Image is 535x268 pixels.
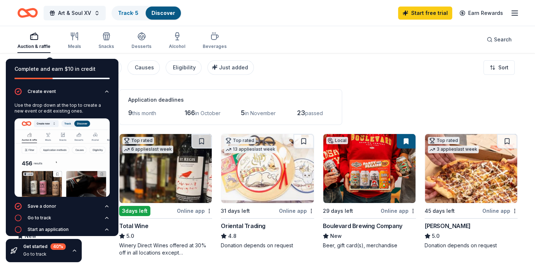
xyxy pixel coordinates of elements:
div: Desserts [131,44,151,49]
div: Meals [68,44,81,49]
button: Just added [207,60,254,75]
div: Online app [177,206,212,215]
button: Search [481,32,518,47]
div: 3 applies last week [428,146,479,153]
div: Beverages [203,44,227,49]
div: Create event [15,100,110,203]
div: Eligibility [173,63,196,72]
span: Art & Soul XV [58,9,91,17]
div: Top rated [224,137,256,144]
div: Go to track [28,215,51,221]
button: Beverages [203,29,227,53]
span: New [330,232,342,240]
span: Just added [219,64,248,70]
div: 31 days left [221,207,250,215]
div: Create event [28,89,56,94]
div: 40 % [50,243,66,250]
span: 5.0 [126,232,134,240]
div: Online app [279,206,314,215]
a: Home [17,4,38,21]
button: Auction & raffle [17,29,50,53]
button: Snacks [98,29,114,53]
a: Image for Boulevard Brewing CompanyLocal29 days leftOnline appBoulevard Brewing CompanyNewBeer, g... [323,134,416,249]
button: Causes [127,60,160,75]
a: Image for Oriental TradingTop rated13 applieslast week31 days leftOnline appOriental Trading4.8Do... [221,134,314,249]
span: Sort [498,63,508,72]
button: Go to track [15,214,110,226]
div: 29 days left [323,207,353,215]
button: Track· 5Discover [112,6,182,20]
div: Get started [23,243,66,250]
a: Discover [151,10,175,16]
div: Auction & raffle [17,44,50,49]
span: 9 [128,109,132,117]
span: passed [305,110,323,116]
img: Image for Total Wine [119,134,212,203]
div: Top rated [122,137,154,144]
div: Total Wine [119,222,148,230]
div: 3 days left [119,206,150,216]
span: 23 [297,109,305,117]
div: Beer, gift card(s), merchandise [323,242,416,249]
div: Donation depends on request [221,242,314,249]
a: Earn Rewards [455,7,507,20]
div: Complete and earn $10 in credit [15,65,110,73]
a: Start free trial [398,7,452,20]
img: Image for Boulevard Brewing Company [323,134,416,203]
button: Eligibility [166,60,202,75]
div: Donation depends on request [425,242,518,249]
button: Alcohol [169,29,185,53]
img: Create [15,118,110,197]
div: Snacks [98,44,114,49]
button: Create event [15,88,110,100]
button: Sort [483,60,515,75]
a: Image for Casey'sTop rated3 applieslast week45 days leftOnline app[PERSON_NAME]5.0Donation depend... [425,134,518,249]
span: 5.0 [432,232,439,240]
div: Top rated [428,137,459,144]
div: Alcohol [169,44,185,49]
span: Search [494,35,512,44]
span: 4.8 [228,232,236,240]
button: Start an application [15,226,110,237]
div: Boulevard Brewing Company [323,222,402,230]
div: [PERSON_NAME] [425,222,471,230]
div: Use the drop down at the top to create a new event or edit existing ones. [15,102,110,114]
div: Save a donor [28,203,56,209]
div: 45 days left [425,207,455,215]
div: Local [326,137,348,144]
div: Go to track [23,251,66,257]
div: Application deadlines [128,96,333,104]
div: Online app [381,206,416,215]
div: 6 applies last week [122,146,173,153]
span: in November [245,110,276,116]
button: Art & Soul XV [44,6,106,20]
div: 13 applies last week [224,146,277,153]
span: this month [132,110,156,116]
div: Start an application [28,227,69,232]
button: Save a donor [15,203,110,214]
img: Image for Casey's [425,134,517,203]
div: Winery Direct Wines offered at 30% off in all locations except [GEOGRAPHIC_DATA], [GEOGRAPHIC_DAT... [119,242,212,256]
span: 5 [241,109,245,117]
span: in October [195,110,220,116]
a: Image for Total WineTop rated6 applieslast week3days leftOnline appTotal Wine5.0Winery Direct Win... [119,134,212,256]
span: 166 [185,109,195,117]
div: Causes [135,63,154,72]
button: Desserts [131,29,151,53]
img: Image for Oriental Trading [221,134,313,203]
button: Meals [68,29,81,53]
a: Track· 5 [118,10,138,16]
div: Online app [482,206,518,215]
div: Oriental Trading [221,222,266,230]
